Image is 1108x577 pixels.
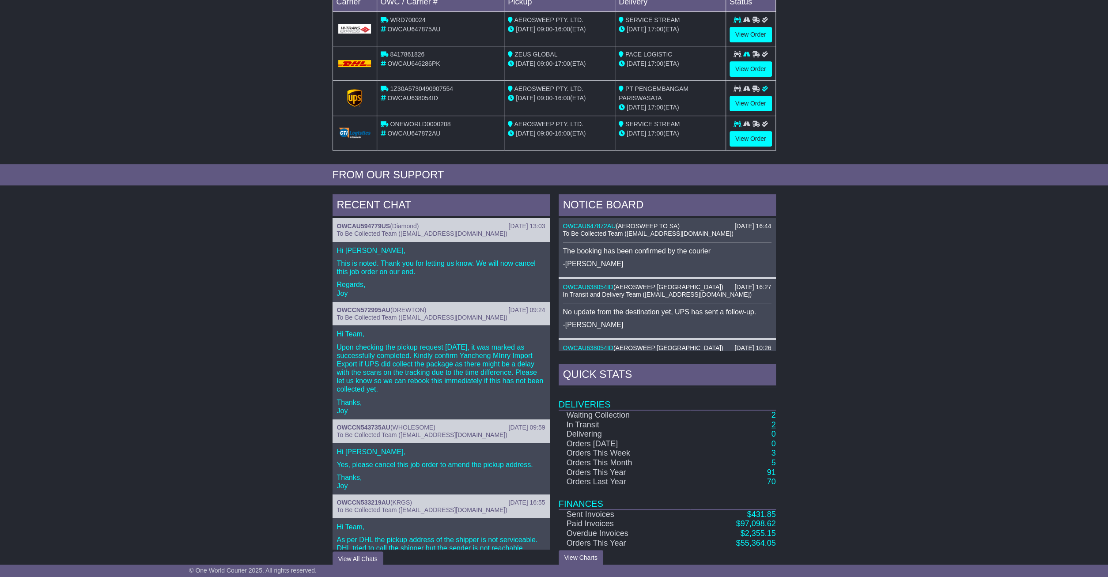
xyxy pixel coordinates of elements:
span: 97,098.62 [740,519,775,528]
span: To Be Collected Team ([EMAIL_ADDRESS][DOMAIN_NAME]) [563,230,734,237]
span: To Be Collected Team ([EMAIL_ADDRESS][DOMAIN_NAME]) [337,431,507,438]
p: This is noted. Thank you for letting us know. We will now cancel this job order on our end. [337,259,545,276]
span: Diamond [392,223,417,230]
span: PACE LOGISTIC [625,51,672,58]
div: [DATE] 09:24 [508,306,545,314]
a: View Order [730,96,772,111]
span: AEROSWEEP [GEOGRAPHIC_DATA] [616,283,722,290]
span: DREWTON [393,306,424,313]
a: OWCAU638054ID [563,283,613,290]
a: 2 [771,420,775,429]
a: View Order [730,27,772,42]
td: Finances [559,487,776,509]
p: Thanks, Joy [337,473,545,490]
div: ( ) [563,344,771,352]
div: Quick Stats [559,364,776,388]
span: SERVICE STREAM [625,121,680,128]
div: ( ) [337,424,545,431]
span: AEROSWEEP PTY. LTD. [514,121,583,128]
span: AEROSWEEP PTY. LTD. [514,85,583,92]
td: Orders This Month [559,458,690,468]
a: OWCCN533219AU [337,499,390,506]
td: Orders This Year [559,539,690,548]
img: GetCarrierServiceLogo [338,128,371,138]
div: [DATE] 09:59 [508,424,545,431]
span: WHOLESOME [393,424,434,431]
a: 0 [771,439,775,448]
span: 09:00 [537,26,552,33]
p: The booking has been confirmed by the courier [563,247,771,255]
a: OWCAU638054ID [563,344,613,351]
td: In Transit [559,420,690,430]
div: RECENT CHAT [333,194,550,218]
p: -[PERSON_NAME] [563,321,771,329]
td: Sent Invoices [559,509,690,520]
span: ZEUS GLOBAL [514,51,557,58]
a: View Order [730,61,772,77]
div: - (ETA) [508,25,611,34]
img: GetCarrierServiceLogo [338,24,371,34]
div: FROM OUR SUPPORT [333,169,776,181]
span: 431.85 [751,510,775,519]
div: [DATE] 10:26 [734,344,771,352]
button: View All Chats [333,551,383,567]
span: [DATE] [516,130,535,137]
span: WRD700024 [390,16,425,23]
span: 16:00 [555,130,570,137]
td: Waiting Collection [559,410,690,420]
span: OWCAU638054ID [387,94,438,102]
span: 17:00 [648,130,663,137]
img: GetCarrierServiceLogo [347,89,362,107]
div: - (ETA) [508,59,611,68]
a: 3 [771,449,775,457]
div: (ETA) [619,103,722,112]
span: © One World Courier 2025. All rights reserved. [189,567,317,574]
p: Thanks, Joy [337,398,545,415]
div: (ETA) [619,59,722,68]
span: 55,364.05 [740,539,775,547]
p: Upon checking the pickup request [DATE], it was marked as successfully completed. Kindly confirm ... [337,343,545,394]
span: OWCAU647872AU [387,130,440,137]
span: 17:00 [555,60,570,67]
span: [DATE] [516,26,535,33]
td: Orders This Week [559,449,690,458]
span: AEROSWEEP PTY. LTD. [514,16,583,23]
span: KRGS [393,499,410,506]
span: 17:00 [648,60,663,67]
div: [DATE] 16:55 [508,499,545,506]
div: - (ETA) [508,129,611,138]
td: Orders Last Year [559,477,690,487]
td: Deliveries [559,388,776,410]
td: Orders [DATE] [559,439,690,449]
div: [DATE] 16:27 [734,283,771,291]
a: 91 [767,468,775,477]
div: ( ) [563,223,771,230]
a: OWCAU647872AU [563,223,616,230]
span: To Be Collected Team ([EMAIL_ADDRESS][DOMAIN_NAME]) [337,506,507,513]
a: $55,364.05 [736,539,775,547]
span: AEROSWEEP TO SA [618,223,677,230]
div: NOTICE BOARD [559,194,776,218]
span: AEROSWEEP [GEOGRAPHIC_DATA] [616,344,722,351]
img: DHL.png [338,60,371,67]
div: [DATE] 16:44 [734,223,771,230]
span: PT PENGEMBANGAM PARISWASATA [619,85,688,102]
p: Hi Team, [337,523,545,531]
span: [DATE] [627,130,646,137]
span: 2,355.15 [745,529,775,538]
div: ( ) [337,223,545,230]
span: In Transit and Delivery Team ([EMAIL_ADDRESS][DOMAIN_NAME]) [563,291,752,298]
span: 17:00 [648,26,663,33]
span: ONEWORLD0000208 [390,121,450,128]
p: No update from the destination yet, UPS has sent a follow-up. [563,308,771,316]
span: SERVICE STREAM [625,16,680,23]
p: Hi [PERSON_NAME], [337,246,545,255]
a: OWCCN572995AU [337,306,390,313]
span: 1Z30A5730490907554 [390,85,453,92]
span: [DATE] [627,104,646,111]
td: Orders This Year [559,468,690,478]
div: [DATE] 13:03 [508,223,545,230]
span: 09:00 [537,94,552,102]
td: Paid Invoices [559,519,690,529]
span: 16:00 [555,94,570,102]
